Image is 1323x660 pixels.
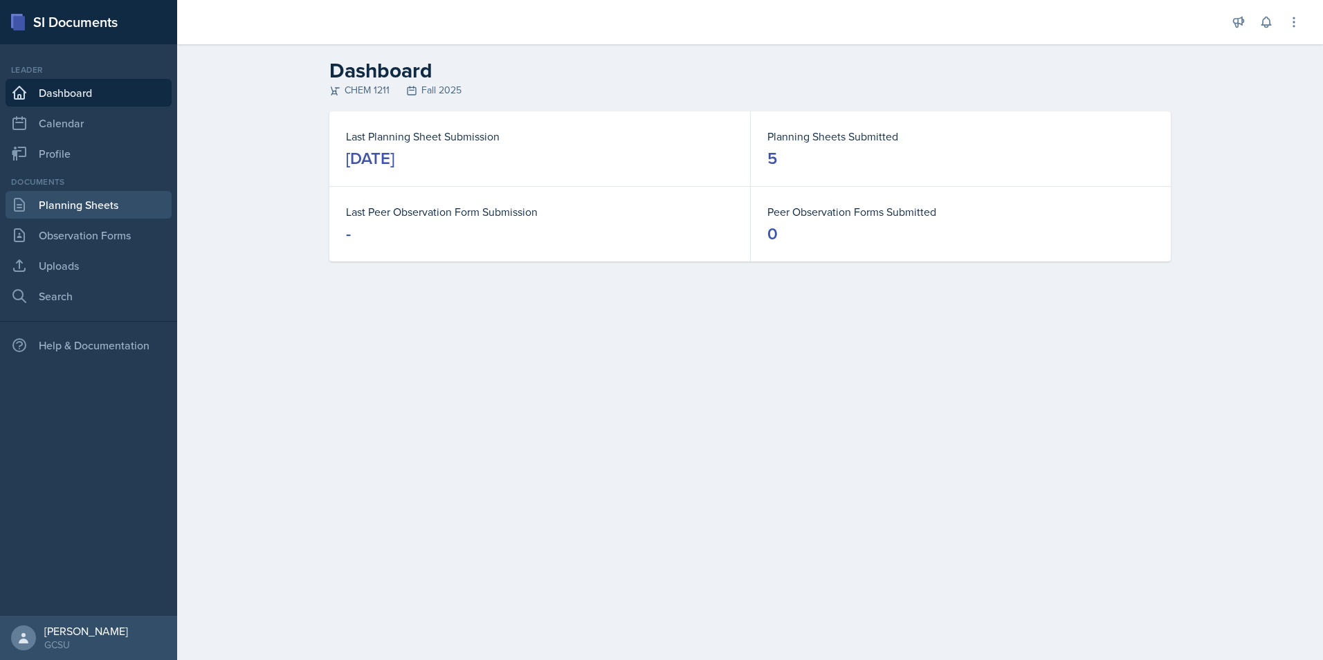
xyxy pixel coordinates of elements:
[767,203,1154,220] dt: Peer Observation Forms Submitted
[346,223,351,245] div: -
[767,147,777,169] div: 5
[6,331,172,359] div: Help & Documentation
[346,128,733,145] dt: Last Planning Sheet Submission
[329,58,1171,83] h2: Dashboard
[6,191,172,219] a: Planning Sheets
[6,252,172,279] a: Uploads
[767,223,778,245] div: 0
[6,176,172,188] div: Documents
[6,140,172,167] a: Profile
[6,109,172,137] a: Calendar
[44,638,128,652] div: GCSU
[346,203,733,220] dt: Last Peer Observation Form Submission
[346,147,394,169] div: [DATE]
[6,64,172,76] div: Leader
[44,624,128,638] div: [PERSON_NAME]
[6,79,172,107] a: Dashboard
[767,128,1154,145] dt: Planning Sheets Submitted
[6,282,172,310] a: Search
[329,83,1171,98] div: CHEM 1211 Fall 2025
[6,221,172,249] a: Observation Forms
